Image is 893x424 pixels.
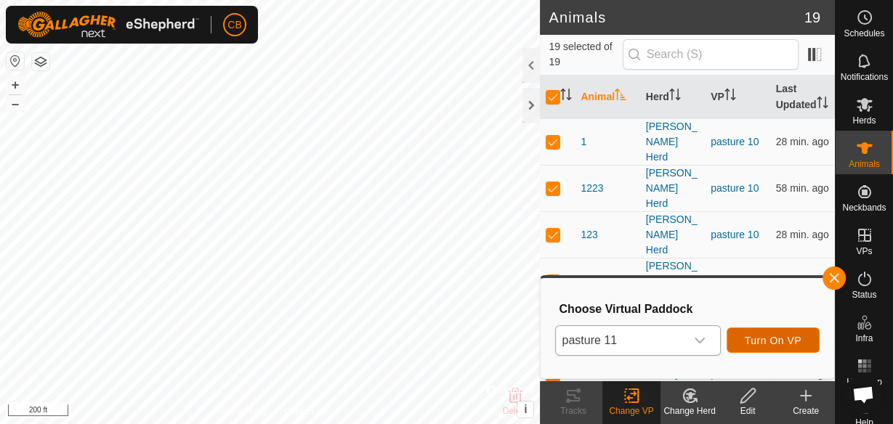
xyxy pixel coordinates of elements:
a: Open chat [844,375,883,414]
th: Animal [575,76,639,119]
span: Schedules [844,29,884,38]
span: VPs [856,247,872,256]
button: + [7,76,24,94]
th: Last Updated [770,76,835,119]
th: VP [705,76,769,119]
h2: Animals [549,9,804,26]
p-sorticon: Activate to sort [615,91,626,102]
span: Infra [855,334,873,343]
div: Tracks [544,404,602,417]
button: i [517,401,533,417]
a: Privacy Policy [213,405,267,418]
span: Herds [852,116,876,125]
input: Search (S) [623,39,799,70]
button: – [7,95,24,113]
p-sorticon: Activate to sort [669,91,681,102]
a: pasture 10 [711,368,759,380]
img: Gallagher Logo [17,12,199,38]
button: Map Layers [32,53,49,70]
p-sorticon: Activate to sort [724,91,736,102]
button: Reset Map [7,52,24,70]
span: Neckbands [842,203,886,212]
div: Create [777,404,835,417]
a: pasture 10 [711,229,759,240]
p-sorticon: Activate to sort [560,91,572,102]
span: pasture 11 [556,326,684,355]
span: Sep 4, 2025, 5:30 PM [776,229,829,240]
span: 124 [581,274,597,289]
a: pasture 10 [711,182,759,194]
div: dropdown trigger [685,326,714,355]
a: Contact Us [284,405,327,418]
h3: Choose Virtual Paddock [559,302,820,316]
span: 1223 [581,181,603,196]
div: Change VP [602,404,660,417]
span: Notifications [841,73,888,81]
span: Status [852,290,876,299]
span: Heatmap [846,378,882,386]
span: 123 [581,227,597,242]
span: i [524,403,527,415]
button: Turn On VP [727,327,820,353]
span: Animals [849,160,880,168]
div: [PERSON_NAME] Herd [646,258,699,304]
th: Herd [640,76,705,119]
p-sorticon: Activate to sort [817,99,828,110]
span: 19 selected of 19 [549,39,622,70]
span: Sep 4, 2025, 5:00 PM [776,368,829,380]
a: pasture 10 [711,136,759,147]
div: [PERSON_NAME] Herd [646,166,699,211]
span: 19 [804,7,820,28]
div: [PERSON_NAME] Herd [646,212,699,258]
span: Sep 4, 2025, 5:00 PM [776,182,829,194]
span: Turn On VP [745,335,801,346]
span: Sep 4, 2025, 5:30 PM [776,136,829,147]
span: CB [227,17,241,33]
div: Change Herd [660,404,719,417]
span: 1 [581,134,586,150]
div: [PERSON_NAME] Herd [646,119,699,165]
div: Edit [719,404,777,417]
